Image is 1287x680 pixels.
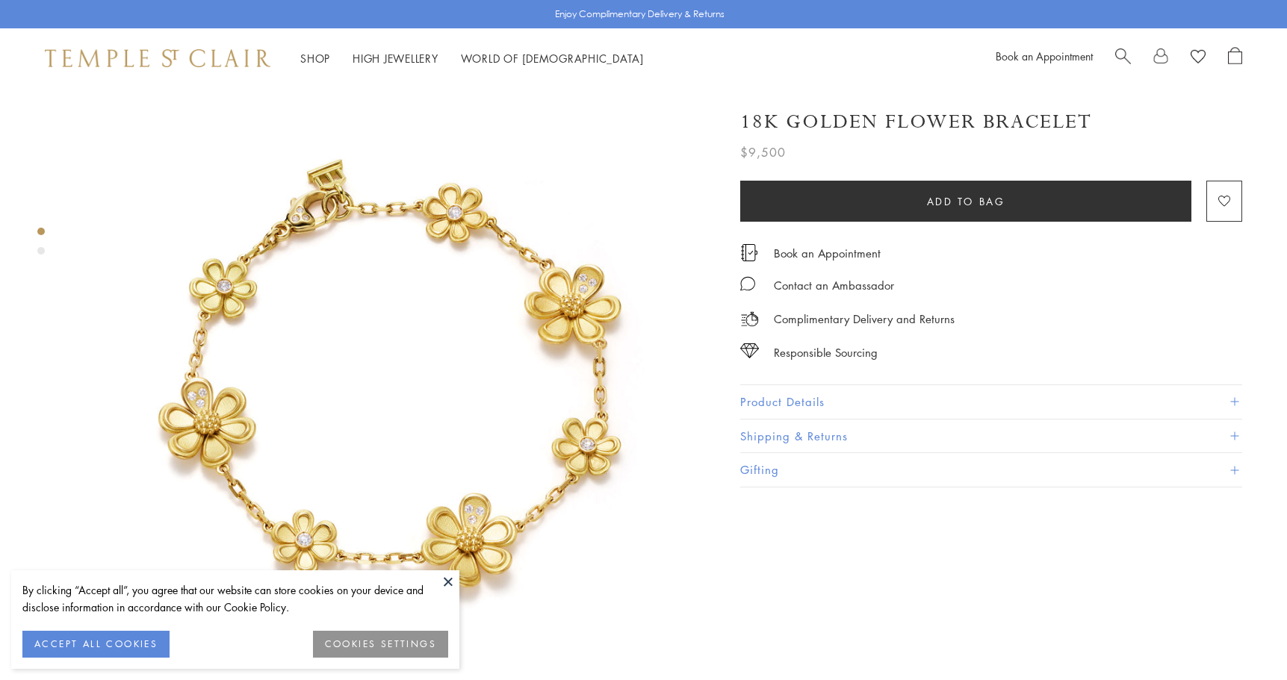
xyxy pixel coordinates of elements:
a: Search [1115,47,1131,69]
div: Product gallery navigation [37,224,45,266]
a: ShopShop [300,51,330,66]
a: World of [DEMOGRAPHIC_DATA]World of [DEMOGRAPHIC_DATA] [461,51,644,66]
button: Gifting [740,453,1242,487]
button: Shipping & Returns [740,419,1242,453]
button: Product Details [740,385,1242,419]
p: Enjoy Complimentary Delivery & Returns [555,7,725,22]
nav: Main navigation [300,49,644,68]
img: Temple St. Clair [45,49,270,67]
div: Contact an Ambassador [774,276,894,295]
div: Responsible Sourcing [774,343,878,362]
a: View Wishlist [1191,47,1206,69]
iframe: Gorgias live chat messenger [1212,610,1272,665]
button: ACCEPT ALL COOKIES [22,631,170,658]
a: High JewelleryHigh Jewellery [353,51,438,66]
img: icon_appointment.svg [740,244,758,261]
span: $9,500 [740,143,786,162]
button: Add to bag [740,181,1191,222]
img: icon_delivery.svg [740,310,759,328]
h1: 18K Golden Flower Bracelet [740,109,1092,135]
a: Open Shopping Bag [1228,47,1242,69]
span: Add to bag [927,193,1005,210]
img: icon_sourcing.svg [740,343,759,358]
button: COOKIES SETTINGS [313,631,448,658]
a: Book an Appointment [996,49,1093,63]
p: Complimentary Delivery and Returns [774,310,955,328]
a: Book an Appointment [774,245,881,261]
div: By clicking “Accept all”, you agree that our website can store cookies on your device and disclos... [22,581,448,616]
img: MessageIcon-01_2.svg [740,276,755,291]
